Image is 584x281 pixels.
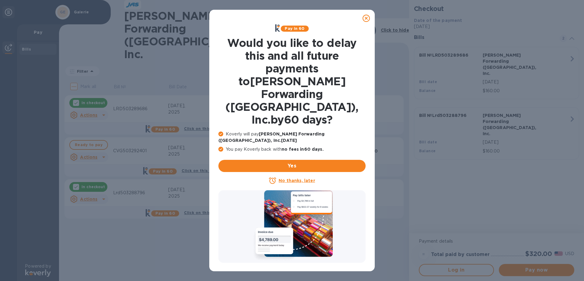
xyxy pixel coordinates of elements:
button: Yes [218,160,366,172]
b: Pay in 60 [285,26,304,31]
span: Yes [223,162,361,170]
b: [PERSON_NAME] Forwarding ([GEOGRAPHIC_DATA]), Inc. [DATE] [218,132,325,143]
u: No thanks, later [279,178,315,183]
h1: Would you like to delay this and all future payments to [PERSON_NAME] Forwarding ([GEOGRAPHIC_DAT... [218,37,366,126]
b: no fees in 60 days . [282,147,323,152]
p: You pay Koverly back with [218,146,366,153]
p: Koverly will pay [218,131,366,144]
